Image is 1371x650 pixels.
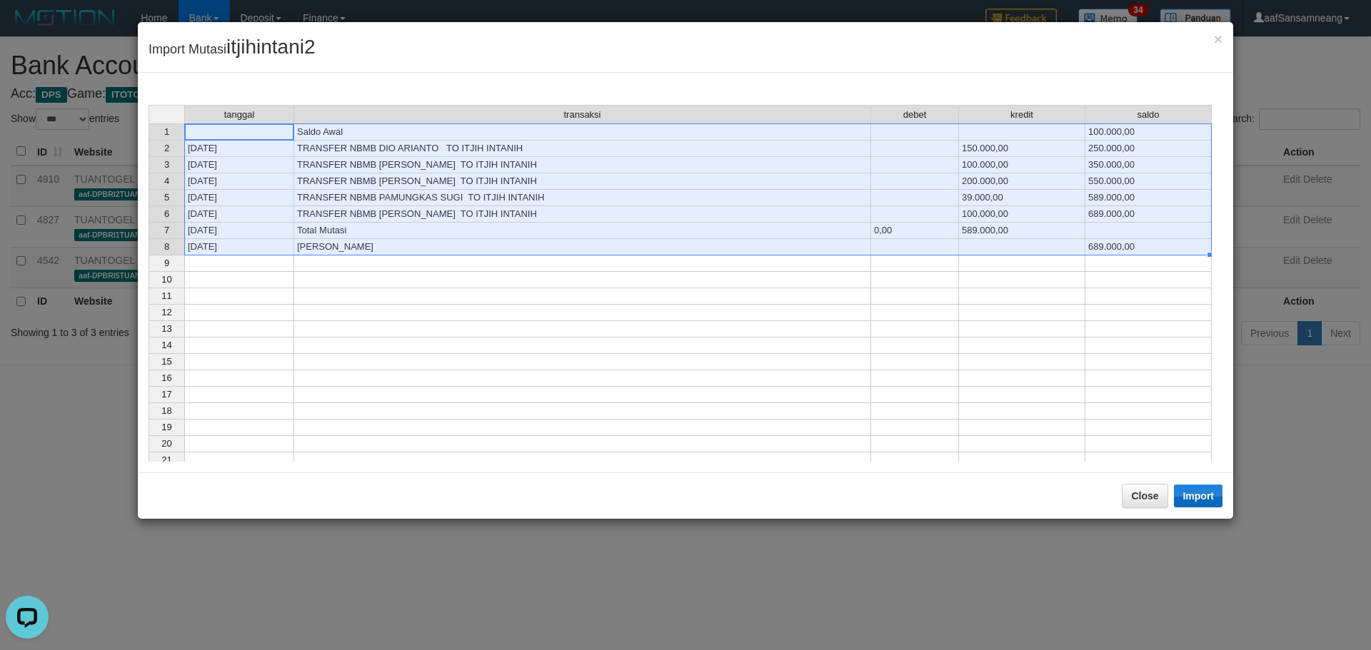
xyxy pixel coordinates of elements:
[164,241,169,252] span: 8
[1010,110,1033,120] span: kredit
[184,141,294,157] td: [DATE]
[1174,484,1222,507] button: Import
[1085,173,1212,190] td: 550.000,00
[903,110,927,120] span: debet
[1085,190,1212,206] td: 589.000,00
[226,36,316,58] span: itjihintani2
[959,141,1085,157] td: 150.000,00
[294,123,871,141] td: Saldo Awal
[184,206,294,223] td: [DATE]
[1214,31,1222,46] button: Close
[1085,123,1212,141] td: 100.000,00
[959,173,1085,190] td: 200.000,00
[294,141,871,157] td: TRANSFER NBMB DIO ARIANTO TO ITJIH INTANIH
[161,340,171,350] span: 14
[294,173,871,190] td: TRANSFER NBMB [PERSON_NAME] TO ITJIH INTANIH
[1122,484,1167,508] button: Close
[164,192,169,203] span: 5
[1085,239,1212,255] td: 689.000,00
[164,126,169,137] span: 1
[164,143,169,153] span: 2
[161,356,171,367] span: 15
[959,223,1085,239] td: 589.000,00
[161,438,171,449] span: 20
[1137,110,1159,120] span: saldo
[1085,157,1212,173] td: 350.000,00
[161,307,171,318] span: 12
[563,110,601,120] span: transaksi
[1085,141,1212,157] td: 250.000,00
[959,206,1085,223] td: 100.000,00
[184,190,294,206] td: [DATE]
[959,190,1085,206] td: 39.000,00
[161,372,171,383] span: 16
[164,159,169,170] span: 3
[161,389,171,400] span: 17
[161,455,171,465] span: 21
[294,190,871,206] td: TRANSFER NBMB PAMUNGKAS SUGI TO ITJIH INTANIH
[149,42,316,56] span: Import Mutasi
[1085,206,1212,223] td: 689.000,00
[164,208,169,219] span: 6
[149,105,184,123] th: Select whole grid
[294,157,871,173] td: TRANSFER NBMB [PERSON_NAME] TO ITJIH INTANIH
[184,239,294,255] td: [DATE]
[164,225,169,235] span: 7
[161,405,171,416] span: 18
[1214,31,1222,47] span: ×
[184,223,294,239] td: [DATE]
[294,223,871,239] td: Total Mutasi
[161,290,171,301] span: 11
[161,323,171,334] span: 13
[6,6,49,49] button: Open LiveChat chat widget
[164,258,169,268] span: 9
[294,206,871,223] td: TRANSFER NBMB [PERSON_NAME] TO ITJIH INTANIH
[161,274,171,285] span: 10
[184,173,294,190] td: [DATE]
[164,176,169,186] span: 4
[224,110,255,120] span: tanggal
[871,223,959,239] td: 0,00
[184,157,294,173] td: [DATE]
[294,239,871,255] td: [PERSON_NAME]
[959,157,1085,173] td: 100.000,00
[161,422,171,432] span: 19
